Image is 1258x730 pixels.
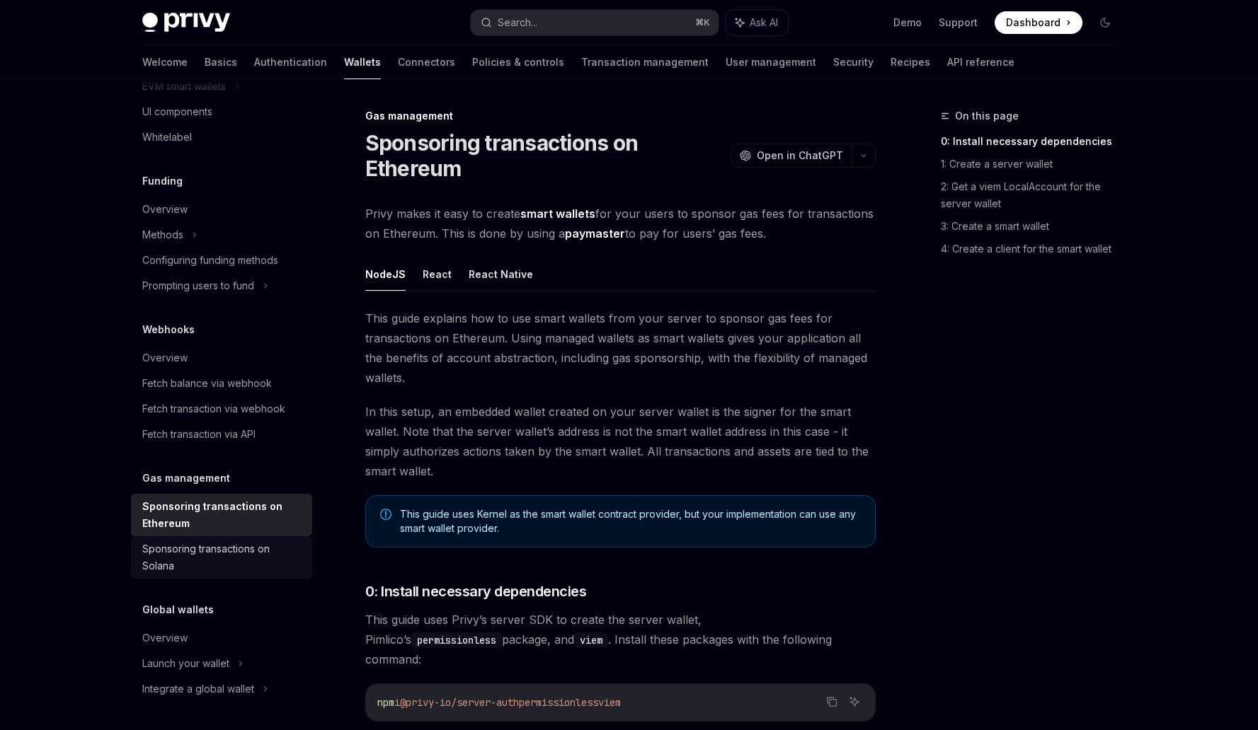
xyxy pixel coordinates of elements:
[142,655,229,672] div: Launch your wallet
[254,45,327,79] a: Authentication
[142,173,183,190] h5: Funding
[995,11,1082,34] a: Dashboard
[142,601,214,618] h5: Global wallets
[142,375,272,392] div: Fetch balance via webhook
[498,14,537,31] div: Search...
[142,680,254,697] div: Integrate a global wallet
[142,252,278,269] div: Configuring funding methods
[142,103,212,120] div: UI components
[142,498,304,532] div: Sponsoring transactions on Ethereum
[131,494,312,536] a: Sponsoring transactions on Ethereum
[344,45,381,79] a: Wallets
[365,109,876,123] div: Gas management
[955,108,1019,124] span: On this page
[142,201,188,218] div: Overview
[565,226,625,241] a: paymaster
[131,99,312,124] a: UI components
[205,45,237,79] a: Basics
[472,45,564,79] a: Policies & controls
[893,16,922,30] a: Demo
[142,349,188,366] div: Overview
[380,509,391,520] svg: Note
[519,696,598,709] span: permissionless
[131,396,312,422] a: Fetch transaction via webhook
[142,426,256,443] div: Fetch transaction via API
[131,625,312,651] a: Overview
[731,144,852,168] button: Open in ChatGPT
[142,129,192,146] div: Whitelabel
[131,422,312,447] a: Fetch transaction via API
[365,610,876,669] span: This guide uses Privy’s server SDK to create the server wallet, Pimlico’s package, and . Install ...
[131,536,312,579] a: Sponsoring transactions on Solana
[726,10,788,35] button: Ask AI
[131,197,312,222] a: Overview
[377,696,394,709] span: npm
[598,696,621,709] span: viem
[142,13,230,33] img: dark logo
[941,175,1128,215] a: 2: Get a viem LocalAccount for the server wallet
[131,345,312,371] a: Overview
[400,696,519,709] span: @privy-io/server-auth
[574,632,608,648] code: viem
[941,130,1128,153] a: 0: Install necessary dependencies
[947,45,1014,79] a: API reference
[365,308,876,388] span: This guide explains how to use smart wallets from your server to sponsor gas fees for transaction...
[891,45,930,79] a: Recipes
[941,153,1128,175] a: 1: Create a server wallet
[131,248,312,273] a: Configuring funding methods
[142,630,188,647] div: Overview
[757,149,843,163] span: Open in ChatGPT
[142,277,254,294] div: Prompting users to fund
[131,124,312,150] a: Whitelabel
[131,371,312,396] a: Fetch balance via webhook
[941,215,1128,238] a: 3: Create a smart wallet
[845,693,864,711] button: Ask AI
[400,507,861,535] span: This guide uses Kernel as the smart wallet contract provider, but your implementation can use any...
[941,238,1128,260] a: 4: Create a client for the smart wallet
[142,470,230,487] h5: Gas management
[520,207,595,221] strong: smart wallets
[469,257,533,291] button: React Native
[142,321,195,338] h5: Webhooks
[142,45,188,79] a: Welcome
[823,693,841,711] button: Copy the contents from the code block
[394,696,400,709] span: i
[142,540,304,574] div: Sponsoring transactions on Solana
[365,402,876,481] span: In this setup, an embedded wallet created on your server wallet is the signer for the smart walle...
[411,632,502,648] code: permissionless
[726,45,816,79] a: User management
[581,45,709,79] a: Transaction management
[142,400,285,417] div: Fetch transaction via webhook
[471,10,719,35] button: Search...⌘K
[398,45,455,79] a: Connectors
[695,17,710,28] span: ⌘ K
[750,16,778,30] span: Ask AI
[365,581,587,601] span: 0: Install necessary dependencies
[365,204,876,243] span: Privy makes it easy to create for your users to sponsor gas fees for transactions on Ethereum. Th...
[142,226,183,243] div: Methods
[1094,11,1116,34] button: Toggle dark mode
[365,130,725,181] h1: Sponsoring transactions on Ethereum
[1006,16,1060,30] span: Dashboard
[423,257,452,291] button: React
[833,45,874,79] a: Security
[939,16,978,30] a: Support
[365,257,406,291] button: NodeJS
